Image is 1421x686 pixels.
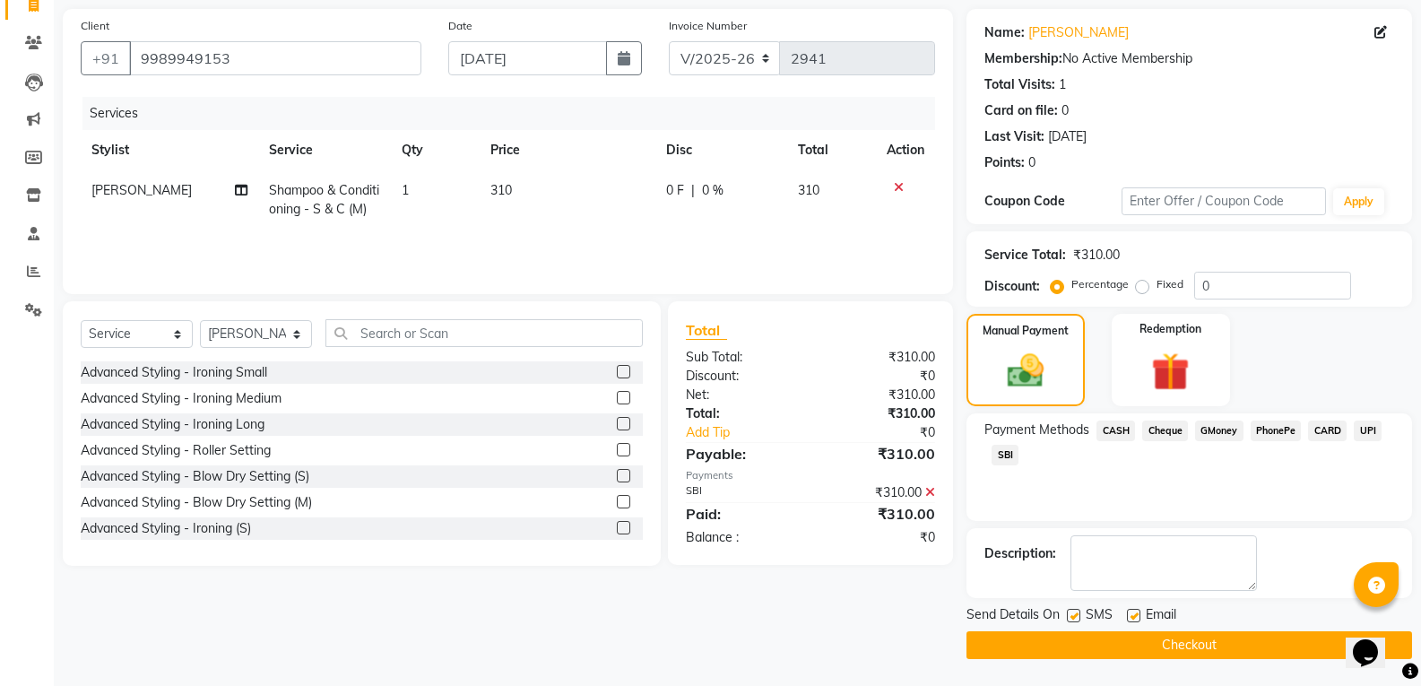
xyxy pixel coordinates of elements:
th: Action [876,130,935,170]
div: Name: [984,23,1025,42]
div: Advanced Styling - Ironing Long [81,415,264,434]
label: Date [448,18,472,34]
span: 0 % [702,181,723,200]
div: SBI [672,483,810,502]
label: Percentage [1071,276,1129,292]
div: Card on file: [984,101,1058,120]
div: Services [82,97,949,130]
span: SBI [992,445,1018,465]
th: Qty [391,130,480,170]
span: Cheque [1142,421,1188,441]
div: Sub Total: [672,348,810,367]
div: ₹310.00 [810,348,949,367]
span: UPI [1354,421,1382,441]
div: Points: [984,153,1025,172]
div: Balance : [672,528,810,547]
input: Search by Name/Mobile/Email/Code [129,41,421,75]
div: 1 [1059,75,1066,94]
th: Total [787,130,876,170]
th: Stylist [81,130,258,170]
div: Total: [672,404,810,423]
div: Advanced Styling - Ironing (S) [81,519,251,538]
span: 310 [798,182,819,198]
span: Email [1146,605,1176,628]
label: Invoice Number [669,18,747,34]
iframe: chat widget [1346,614,1403,668]
div: Advanced Styling - Roller Setting [81,441,271,460]
label: Manual Payment [983,323,1069,339]
span: Total [686,321,727,340]
div: ₹0 [834,423,949,442]
span: Send Details On [966,605,1060,628]
div: 0 [1028,153,1035,172]
input: Search or Scan [325,319,643,347]
th: Service [258,130,391,170]
span: PhonePe [1251,421,1302,441]
label: Client [81,18,109,34]
div: 0 [1061,101,1069,120]
span: CASH [1096,421,1135,441]
div: Advanced Styling - Blow Dry Setting (S) [81,467,309,486]
button: +91 [81,41,131,75]
div: Discount: [672,367,810,386]
span: Payment Methods [984,421,1089,439]
th: Price [480,130,655,170]
img: _gift.svg [1139,348,1201,395]
div: Paid: [672,503,810,525]
a: [PERSON_NAME] [1028,23,1129,42]
div: ₹310.00 [810,483,949,502]
div: Coupon Code [984,192,1121,211]
div: Last Visit: [984,127,1044,146]
div: Payable: [672,443,810,465]
div: [DATE] [1048,127,1087,146]
span: 310 [490,182,512,198]
div: ₹0 [810,367,949,386]
div: ₹310.00 [810,443,949,465]
div: ₹0 [810,528,949,547]
label: Redemption [1139,321,1201,337]
div: ₹310.00 [810,404,949,423]
th: Disc [655,130,788,170]
input: Enter Offer / Coupon Code [1122,187,1326,215]
div: ₹310.00 [1073,246,1120,265]
label: Fixed [1157,276,1183,292]
div: Membership: [984,49,1062,68]
button: Apply [1333,188,1384,215]
button: Checkout [966,631,1412,659]
div: Net: [672,386,810,404]
a: Add Tip [672,423,834,442]
span: [PERSON_NAME] [91,182,192,198]
div: Advanced Styling - Ironing Small [81,363,267,382]
img: _cash.svg [996,350,1055,392]
div: Advanced Styling - Ironing Medium [81,389,282,408]
div: Total Visits: [984,75,1055,94]
div: No Active Membership [984,49,1394,68]
span: GMoney [1195,421,1243,441]
span: 1 [402,182,409,198]
div: Description: [984,544,1056,563]
span: 0 F [666,181,684,200]
span: | [691,181,695,200]
span: Shampoo & Conditioning - S & C (M) [269,182,379,217]
div: Service Total: [984,246,1066,265]
div: Discount: [984,277,1040,296]
span: CARD [1308,421,1347,441]
div: ₹310.00 [810,503,949,525]
div: ₹310.00 [810,386,949,404]
span: SMS [1086,605,1113,628]
div: Payments [686,468,935,483]
div: Advanced Styling - Blow Dry Setting (M) [81,493,312,512]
